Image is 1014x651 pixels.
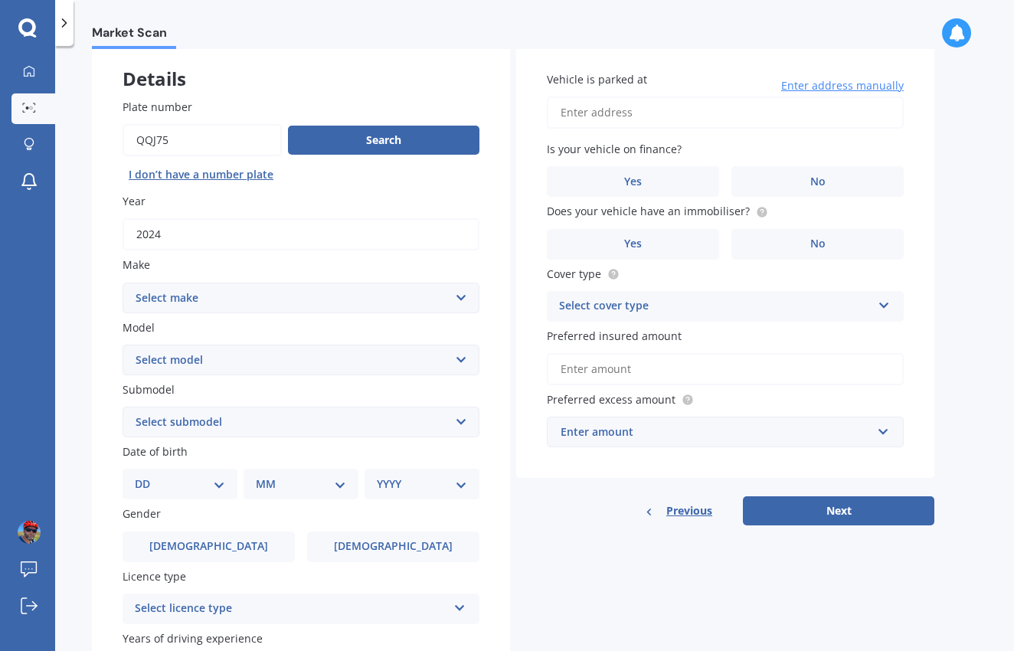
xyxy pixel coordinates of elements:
span: Licence type [123,569,186,584]
span: Enter address manually [781,78,904,93]
input: Enter plate number [123,124,282,156]
input: Enter amount [547,353,904,385]
span: Make [123,258,150,273]
span: Yes [624,237,642,250]
span: Vehicle is parked at [547,72,647,87]
span: Is your vehicle on finance? [547,142,682,156]
button: Next [743,496,934,525]
span: Gender [123,507,161,522]
span: Preferred insured amount [547,329,682,343]
button: I don’t have a number plate [123,162,280,187]
span: No [810,175,826,188]
span: Model [123,320,155,335]
span: Does your vehicle have an immobiliser? [547,204,750,219]
div: Select cover type [559,297,872,316]
input: YYYY [123,218,479,250]
div: Enter amount [561,424,872,440]
span: Yes [624,175,642,188]
div: Select licence type [135,600,447,618]
span: Year [123,194,146,208]
span: Years of driving experience [123,631,263,646]
img: ACg8ocKiMRj-nG5DpZuPLDEhSn8A0F7bmv3rNPOs7rNqx471X8dZWDfA=s96-c [18,521,41,544]
span: [DEMOGRAPHIC_DATA] [149,540,268,553]
input: Enter address [547,97,904,129]
span: Plate number [123,100,192,114]
span: Submodel [123,382,175,397]
div: Details [92,41,510,87]
span: Date of birth [123,444,188,459]
span: Previous [666,499,712,522]
span: Cover type [547,267,601,281]
span: Preferred excess amount [547,392,675,407]
span: [DEMOGRAPHIC_DATA] [334,540,453,553]
button: Search [288,126,479,155]
span: Market Scan [92,25,176,46]
span: No [810,237,826,250]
